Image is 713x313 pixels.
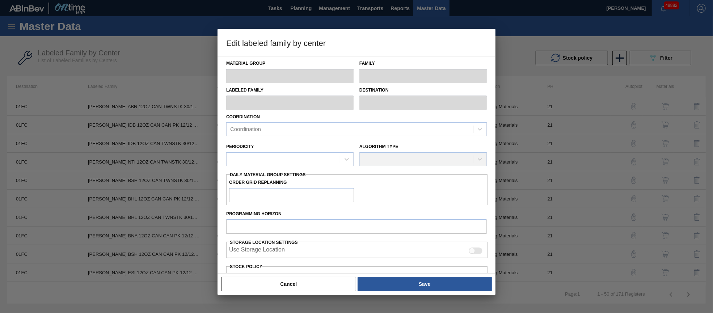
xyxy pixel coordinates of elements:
span: Daily Material Group Settings [230,172,305,177]
label: Algorithm Type [359,144,398,149]
label: Order Grid Replanning [229,177,354,188]
label: Programming Horizon [226,209,487,219]
div: Coordination [230,126,261,132]
button: Cancel [221,277,356,291]
label: Coordination [226,114,260,119]
label: Material Group [226,58,354,69]
label: Stock Policy [230,264,262,269]
span: Storage Location Settings [230,240,298,245]
label: Labeled Family [226,85,354,96]
label: Family [359,58,487,69]
label: Destination [359,85,487,96]
label: Periodicity [226,144,254,149]
label: When enabled, the system will display stocks from different storage locations. [229,246,285,255]
h3: Edit labeled family by center [218,29,495,56]
button: Save [358,277,492,291]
